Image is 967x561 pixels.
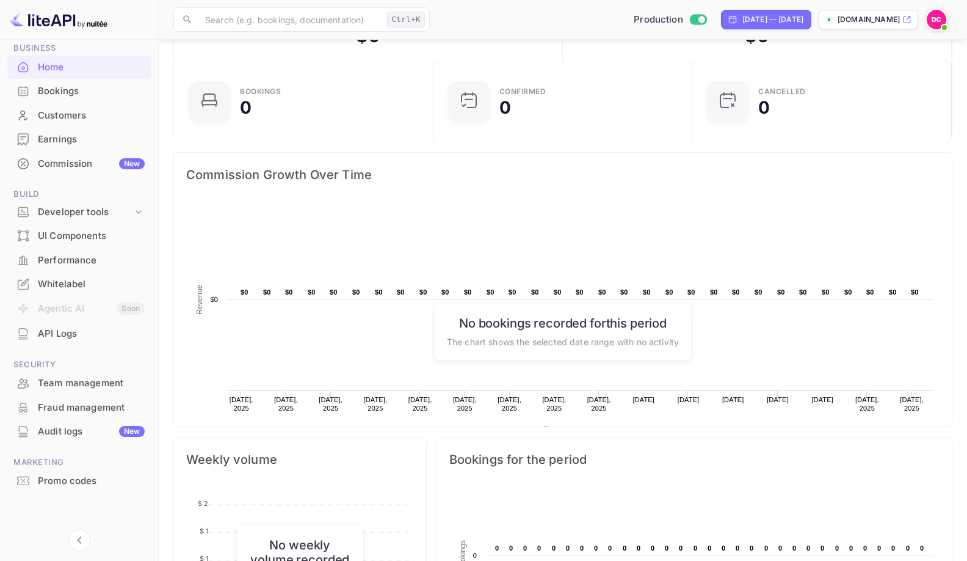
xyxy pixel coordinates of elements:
text: $0 [799,288,807,296]
a: Team management [7,372,151,394]
text: 0 [778,544,782,552]
a: Audit logsNew [7,420,151,442]
text: [DATE] [767,396,789,403]
div: CommissionNew [7,152,151,176]
div: Switch to Sandbox mode [629,13,711,27]
text: 0 [891,544,895,552]
text: 0 [877,544,881,552]
text: 0 [495,544,499,552]
text: $0 [911,288,919,296]
text: 0 [509,544,513,552]
tspan: $ 2 [198,499,208,508]
div: UI Components [7,224,151,248]
tspan: $ 1 [200,527,208,535]
div: Earnings [38,133,145,147]
text: $0 [285,288,293,296]
text: 0 [722,544,725,552]
text: Revenue [554,426,585,435]
div: UI Components [38,229,145,243]
text: $0 [263,288,271,296]
a: Whitelabel [7,273,151,295]
span: Marketing [7,456,151,469]
div: Commission [38,157,145,171]
span: Build [7,188,151,201]
text: 0 [580,544,584,552]
a: API Logs [7,322,151,345]
img: LiteAPI logo [10,10,107,29]
text: 0 [594,544,598,552]
text: 0 [849,544,853,552]
text: 0 [679,544,683,552]
text: 0 [608,544,612,552]
text: $0 [554,288,562,296]
text: [DATE] [678,396,700,403]
a: Bookings [7,79,151,102]
input: Search (e.g. bookings, documentation) [198,7,382,32]
text: 0 [552,544,556,552]
div: Home [7,56,151,79]
text: 0 [920,544,924,552]
text: $0 [352,288,360,296]
a: UI Components [7,224,151,247]
a: Customers [7,104,151,127]
text: $0 [210,296,218,303]
text: 0 [523,544,527,552]
img: Dale Castaldi [927,10,946,29]
text: $0 [330,288,338,296]
text: $0 [598,288,606,296]
text: [DATE], 2025 [319,396,342,412]
text: $0 [732,288,740,296]
a: Promo codes [7,469,151,492]
a: Fraud management [7,396,151,419]
div: 0 [240,99,252,116]
text: $0 [822,288,830,296]
div: Team management [7,372,151,395]
text: $0 [777,288,785,296]
text: 0 [708,544,711,552]
div: 0 [499,99,511,116]
text: 0 [906,544,910,552]
text: [DATE] [722,396,744,403]
text: [DATE], 2025 [498,396,521,412]
text: 0 [820,544,824,552]
text: $0 [687,288,695,296]
p: [DOMAIN_NAME] [838,14,900,25]
text: [DATE], 2025 [230,396,253,412]
text: 0 [863,544,867,552]
span: Commission Growth Over Time [186,165,940,185]
div: Developer tools [38,205,132,219]
div: Earnings [7,128,151,152]
text: [DATE] [632,396,654,403]
div: Bookings [7,79,151,103]
text: [DATE] [811,396,833,403]
div: Promo codes [38,474,145,488]
div: Fraud management [7,396,151,420]
h6: No bookings recorded for this period [447,315,679,330]
div: Whitelabel [38,277,145,291]
text: $0 [576,288,584,296]
div: Audit logs [38,425,145,439]
text: 0 [566,544,570,552]
text: $0 [889,288,897,296]
text: 0 [792,544,796,552]
div: Whitelabel [7,273,151,296]
div: CANCELLED [758,88,806,95]
text: [DATE], 2025 [542,396,566,412]
a: CommissionNew [7,152,151,175]
div: Customers [38,109,145,123]
text: [DATE], 2025 [855,396,879,412]
text: $0 [710,288,718,296]
text: $0 [620,288,628,296]
div: Performance [38,254,145,268]
text: $0 [397,288,405,296]
div: New [119,158,145,169]
text: 0 [694,544,697,552]
div: Confirmed [499,88,546,95]
div: Ctrl+K [387,12,425,28]
text: $0 [643,288,651,296]
div: Promo codes [7,469,151,493]
div: Developer tools [7,202,151,223]
text: $0 [866,288,874,296]
div: Customers [7,104,151,128]
text: $0 [844,288,852,296]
